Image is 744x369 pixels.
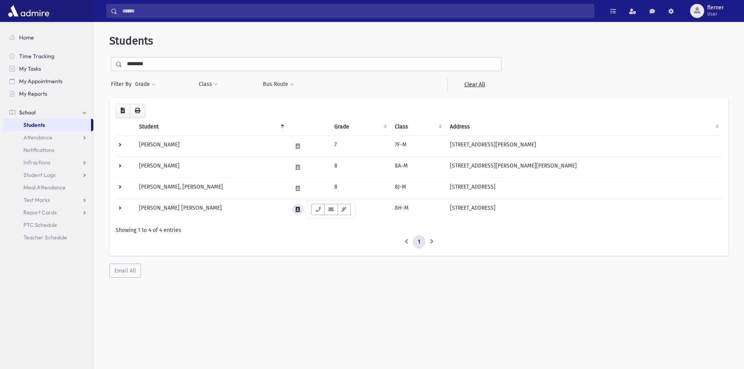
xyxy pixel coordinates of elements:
a: Report Cards [3,206,93,219]
td: [STREET_ADDRESS] [445,178,722,199]
div: Showing 1 to 4 of 4 entries [116,226,722,234]
span: Notifications [23,146,54,153]
td: [PERSON_NAME] [134,157,287,178]
a: My Appointments [3,75,93,87]
a: Attendance [3,131,93,144]
td: 8H-M [390,199,445,220]
th: Grade: activate to sort column ascending [330,118,390,136]
a: Infractions [3,156,93,169]
a: My Reports [3,87,93,100]
span: Infractions [23,159,50,166]
a: PTC Schedule [3,219,93,231]
td: [STREET_ADDRESS] [445,199,722,220]
a: Time Tracking [3,50,93,62]
button: CSV [116,104,130,118]
a: School [3,106,93,119]
span: My Appointments [19,78,62,85]
a: Test Marks [3,194,93,206]
a: My Tasks [3,62,93,75]
span: Attendance [23,134,52,141]
img: AdmirePro [6,3,51,19]
a: Students [3,119,91,131]
th: Address: activate to sort column ascending [445,118,722,136]
th: Class: activate to sort column ascending [390,118,445,136]
td: 8 [330,157,390,178]
span: User [707,11,724,17]
td: 8A-M [390,157,445,178]
span: School [19,109,36,116]
td: 7F-M [390,135,445,157]
a: Teacher Schedule [3,231,93,244]
td: [PERSON_NAME] [134,135,287,157]
button: Grade [135,77,156,91]
a: Meal Attendance [3,181,93,194]
span: My Reports [19,90,47,97]
a: Student Logs [3,169,93,181]
span: My Tasks [19,65,41,72]
span: Home [19,34,34,41]
span: Time Tracking [19,53,54,60]
span: Report Cards [23,209,57,216]
button: Print [130,104,145,118]
td: 7 [330,135,390,157]
button: Class [198,77,218,91]
td: 8J-M [390,178,445,199]
td: 8 [330,199,390,220]
span: PTC Schedule [23,221,57,228]
span: flerner [707,5,724,11]
button: Email All [109,264,141,278]
span: Test Marks [23,196,50,203]
a: Notifications [3,144,93,156]
a: Clear All [447,77,501,91]
span: Filter By [111,80,135,88]
span: Students [109,34,153,47]
span: Student Logs [23,171,55,178]
td: [PERSON_NAME], [PERSON_NAME] [134,178,287,199]
span: Meal Attendance [23,184,66,191]
span: Teacher Schedule [23,234,67,241]
td: [STREET_ADDRESS][PERSON_NAME] [445,135,722,157]
td: 8 [330,178,390,199]
button: Bus Route [262,77,294,91]
th: Student: activate to sort column descending [134,118,287,136]
a: 1 [413,235,425,249]
button: Email Templates [337,204,351,215]
a: Home [3,31,93,44]
input: Search [118,4,594,18]
span: Students [23,121,45,128]
td: [PERSON_NAME] [PERSON_NAME] [134,199,287,220]
td: [STREET_ADDRESS][PERSON_NAME][PERSON_NAME] [445,157,722,178]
